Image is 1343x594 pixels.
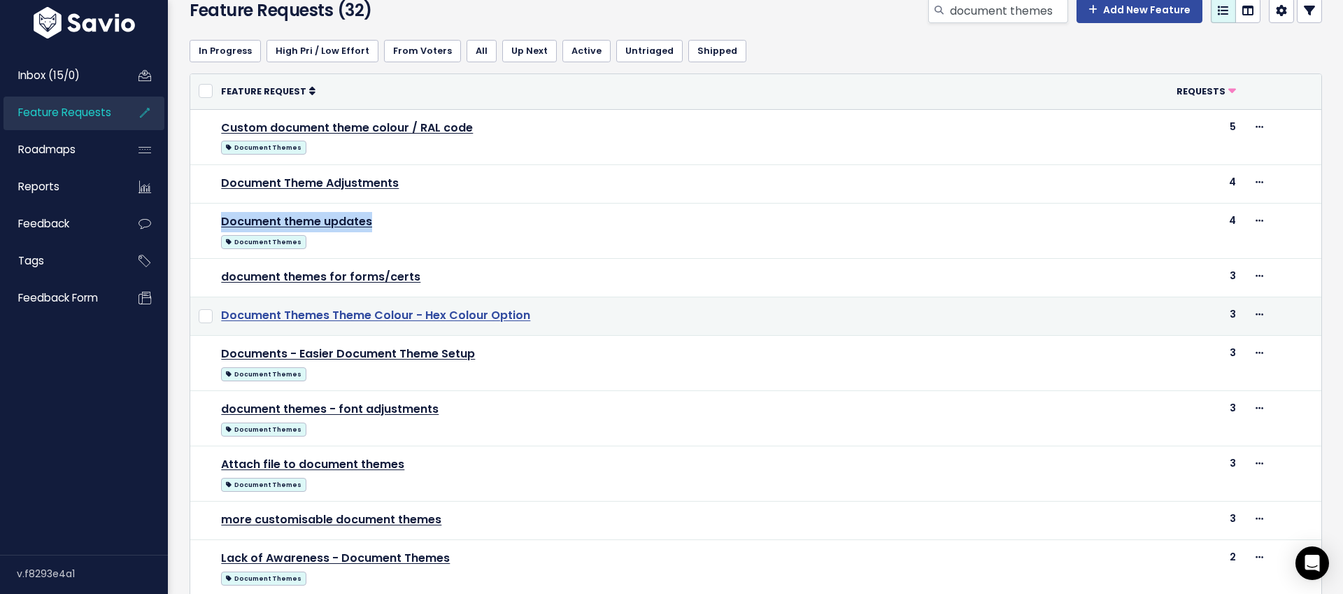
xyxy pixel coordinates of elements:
span: Feature Request [221,85,306,97]
span: Roadmaps [18,142,76,157]
span: Reports [18,179,59,194]
a: Attach file to document themes [221,456,404,472]
a: Document Theme Adjustments [221,175,399,191]
span: Feedback [18,216,69,231]
td: 3 [1051,336,1245,391]
td: 3 [1051,258,1245,297]
div: Open Intercom Messenger [1295,546,1329,580]
a: Up Next [502,40,557,62]
td: 3 [1051,297,1245,335]
a: Document Themes [221,365,306,382]
td: 4 [1051,203,1245,258]
a: Documents - Easier Document Theme Setup [221,346,475,362]
a: Document Themes [221,138,306,155]
a: document themes for forms/certs [221,269,420,285]
a: more customisable document themes [221,511,441,528]
a: Lack of Awareness - Document Themes [221,550,450,566]
td: 4 [1051,164,1245,203]
a: Feedback form [3,282,116,314]
span: Document Themes [221,572,306,586]
a: Roadmaps [3,134,116,166]
a: Document theme updates [221,213,372,229]
a: document themes - font adjustments [221,401,439,417]
a: Active [562,40,611,62]
td: 5 [1051,109,1245,164]
div: v.f8293e4a1 [17,556,168,592]
a: Reports [3,171,116,203]
td: 3 [1051,446,1245,502]
a: Document Themes Theme Colour - Hex Colour Option [221,307,530,323]
a: Requests [1177,84,1236,98]
span: Document Themes [221,235,306,249]
a: Feature Requests [3,97,116,129]
span: Document Themes [221,141,306,155]
a: Inbox (15/0) [3,59,116,92]
a: High Pri / Low Effort [267,40,378,62]
span: Tags [18,253,44,268]
a: Shipped [688,40,746,62]
span: Inbox (15/0) [18,68,80,83]
a: Document Themes [221,420,306,437]
a: In Progress [190,40,261,62]
td: 3 [1051,502,1245,540]
span: Document Themes [221,367,306,381]
a: Tags [3,245,116,277]
span: Feedback form [18,290,98,305]
img: logo-white.9d6f32f41409.svg [30,7,138,38]
td: 3 [1051,391,1245,446]
a: Document Themes [221,232,306,250]
a: Untriaged [616,40,683,62]
a: All [467,40,497,62]
ul: Filter feature requests [190,40,1322,62]
a: Feature Request [221,84,315,98]
span: Document Themes [221,478,306,492]
span: Requests [1177,85,1225,97]
a: Custom document theme colour / RAL code [221,120,473,136]
span: Document Themes [221,423,306,437]
span: Feature Requests [18,105,111,120]
a: From Voters [384,40,461,62]
a: Document Themes [221,475,306,493]
a: Document Themes [221,569,306,586]
a: Feedback [3,208,116,240]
